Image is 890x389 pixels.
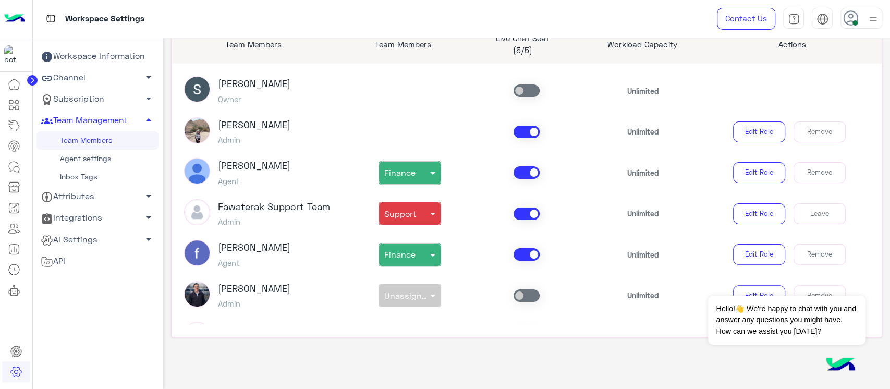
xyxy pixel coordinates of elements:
[351,39,455,51] p: Team Members
[218,135,290,144] h5: Admin
[172,39,335,51] p: Team Members
[218,283,290,295] h3: [PERSON_NAME]
[218,324,290,335] h3: [PERSON_NAME]
[816,13,828,25] img: tab
[142,233,155,246] span: arrow_drop_down
[218,201,330,213] h3: Fawaterak Support Team
[470,32,575,44] p: Live Chat Seat
[794,162,846,183] button: Remove
[794,203,846,224] button: Leave
[218,258,290,268] h5: Agent
[36,89,159,110] a: Subscription
[627,126,659,137] p: Unlimited
[627,249,659,260] p: Unlimited
[384,209,417,218] span: Support
[710,39,874,51] p: Actions
[794,244,846,265] button: Remove
[708,296,865,345] span: Hello!👋 We're happy to chat with you and answer any questions you might have. How can we assist y...
[733,121,785,142] button: Edit Role
[36,150,159,168] a: Agent settings
[142,190,155,202] span: arrow_drop_down
[184,322,210,348] img: defaultAdmin.png
[4,8,25,30] img: Logo
[36,250,159,272] a: API
[627,208,659,219] p: Unlimited
[717,8,775,30] a: Contact Us
[627,167,659,178] p: Unlimited
[142,114,155,126] span: arrow_drop_up
[184,158,210,184] img: ALV-UjXAM7IqIwvOHs8Jh_xrr6ycWzPLplIaChfB8KfyIMFZQw7oP4yUUGVfpVcuQaGrzIg4KZSZZ2vv546r5I4dVQZO9pQv_...
[36,46,159,67] a: Workspace Information
[184,117,210,143] img: picture
[36,168,159,186] a: Inbox Tags
[218,176,290,186] h5: Agent
[184,281,210,307] img: picture
[36,229,159,250] a: AI Settings
[822,347,859,384] img: hulul-logo.png
[783,8,804,30] a: tab
[733,203,785,224] button: Edit Role
[590,39,694,51] p: Workload Capacity
[218,78,290,90] h3: [PERSON_NAME]
[36,67,159,89] a: Channel
[142,211,155,224] span: arrow_drop_down
[218,217,330,226] h5: Admin
[218,94,290,104] h5: Owner
[218,160,290,172] h3: [PERSON_NAME]
[470,44,575,56] p: (5/5)
[218,242,290,253] h3: [PERSON_NAME]
[142,71,155,83] span: arrow_drop_down
[36,186,159,208] a: Attributes
[627,290,659,301] p: Unlimited
[142,92,155,105] span: arrow_drop_down
[184,199,210,225] img: defaultAdmin.png
[36,208,159,229] a: Integrations
[788,13,800,25] img: tab
[794,121,846,142] button: Remove
[218,299,290,308] h5: Admin
[65,12,144,26] p: Workspace Settings
[41,254,65,268] span: API
[44,12,57,25] img: tab
[733,162,785,183] button: Edit Role
[36,131,159,150] a: Team Members
[733,244,785,265] button: Edit Role
[184,76,210,102] img: ACg8ocLoR2ghDuL4zwt61f7uaEQS3JVBSI0n93h9_u0ExKxAaLa0-w=s96-c
[867,13,880,26] img: profile
[4,45,23,64] img: 171468393613305
[627,86,659,96] p: Unlimited
[36,110,159,131] a: Team Management
[218,119,290,131] h3: [PERSON_NAME]
[184,240,210,266] img: ACg8ocJlN2PS6_gXqQEzxuPWb93tKitcl1hw1rC3DGHYjQzSD-E2Hg=s96-c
